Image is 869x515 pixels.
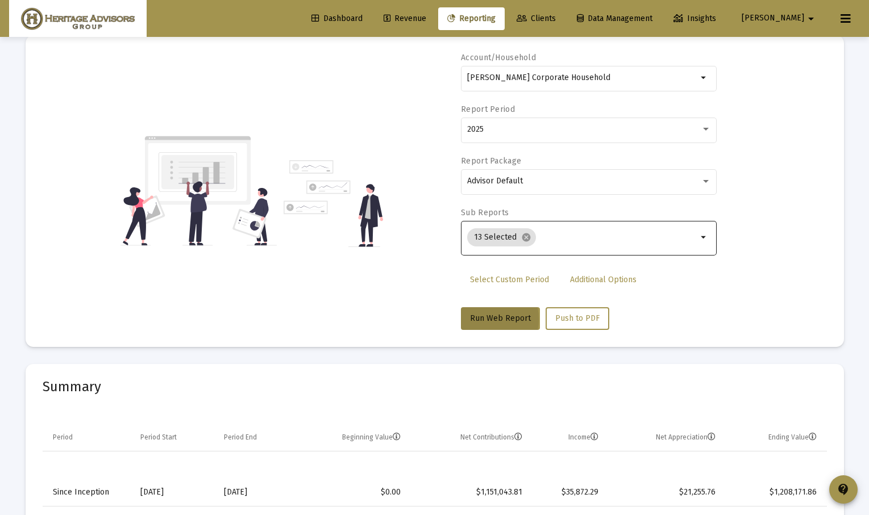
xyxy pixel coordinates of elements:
span: Run Web Report [470,313,531,323]
td: Column Period End [216,424,295,451]
div: Net Appreciation [656,433,716,442]
td: $35,872.29 [530,479,606,506]
span: Advisor Default [467,176,523,186]
label: Report Package [461,156,521,166]
img: reporting-alt [284,160,383,247]
span: Insights [673,14,716,23]
span: Dashboard [311,14,363,23]
div: Beginning Value [342,433,401,442]
div: Period [53,433,73,442]
td: Column Income [530,424,606,451]
div: [DATE] [140,487,208,498]
a: Clients [508,7,565,30]
button: Run Web Report [461,307,540,330]
span: Clients [517,14,556,23]
td: Column Period Start [132,424,216,451]
mat-chip-list: Selection [467,226,697,249]
div: Period End [224,433,257,442]
mat-icon: arrow_drop_down [697,71,711,85]
td: Column Period [43,424,132,451]
div: Net Contributions [460,433,522,442]
a: Dashboard [302,7,372,30]
span: 2025 [467,124,484,134]
td: $1,208,171.86 [724,479,826,506]
td: Since Inception [43,479,132,506]
a: Reporting [438,7,505,30]
mat-icon: cancel [521,232,531,242]
button: Push to PDF [546,307,609,330]
mat-icon: arrow_drop_down [697,231,711,244]
td: Column Beginning Value [295,424,409,451]
span: Revenue [384,14,426,23]
span: Push to PDF [555,313,600,323]
td: Column Ending Value [724,424,826,451]
label: Account/Household [461,53,536,62]
td: $0.00 [295,479,409,506]
input: Search or select an account or household [467,73,697,82]
div: Income [568,433,598,442]
mat-icon: arrow_drop_down [804,7,818,30]
a: Revenue [375,7,435,30]
span: Select Custom Period [470,275,549,284]
a: Insights [664,7,725,30]
span: Data Management [577,14,652,23]
span: Reporting [447,14,496,23]
label: Report Period [461,104,515,114]
td: $21,255.76 [606,479,724,506]
img: reporting [120,135,277,247]
mat-icon: contact_support [837,483,850,496]
td: $1,151,043.81 [409,479,530,506]
span: Additional Options [570,275,637,284]
mat-chip: 13 Selected [467,228,536,246]
span: [PERSON_NAME] [742,14,804,23]
a: Data Management [568,7,662,30]
img: Dashboard [18,7,138,30]
label: Sub Reports [461,208,509,217]
td: Column Net Appreciation [606,424,724,451]
td: Column Net Contributions [409,424,530,451]
mat-card-title: Summary [43,381,827,392]
button: [PERSON_NAME] [728,7,831,30]
div: [DATE] [224,487,287,498]
div: Ending Value [768,433,817,442]
div: Period Start [140,433,177,442]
